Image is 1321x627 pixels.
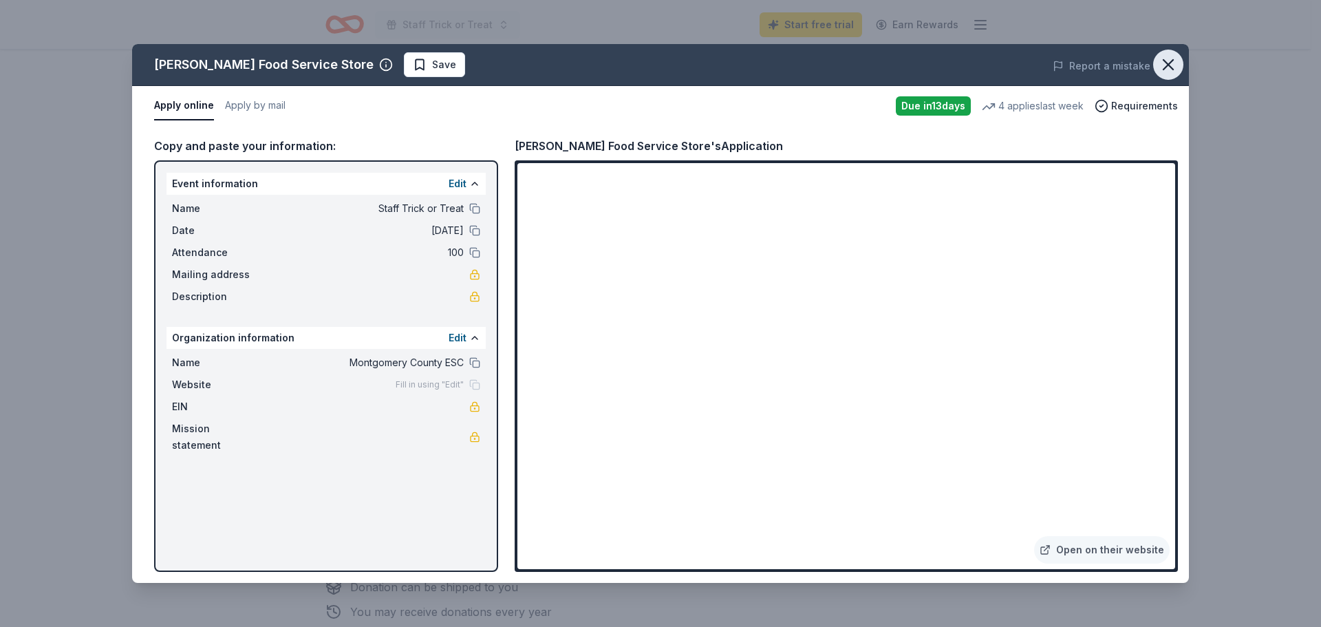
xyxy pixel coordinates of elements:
[982,98,1084,114] div: 4 applies last week
[172,244,264,261] span: Attendance
[396,379,464,390] span: Fill in using "Edit"
[172,266,264,283] span: Mailing address
[896,96,971,116] div: Due in 13 days
[167,327,486,349] div: Organization information
[167,173,486,195] div: Event information
[172,200,264,217] span: Name
[172,288,264,305] span: Description
[154,137,498,155] div: Copy and paste your information:
[172,376,264,393] span: Website
[172,354,264,371] span: Name
[172,398,264,415] span: EIN
[449,176,466,192] button: Edit
[154,54,374,76] div: [PERSON_NAME] Food Service Store
[432,56,456,73] span: Save
[172,421,264,454] span: Mission statement
[404,52,465,77] button: Save
[449,330,466,346] button: Edit
[1053,58,1150,74] button: Report a mistake
[1034,536,1170,564] a: Open on their website
[172,222,264,239] span: Date
[264,354,464,371] span: Montgomery County ESC
[225,92,286,120] button: Apply by mail
[1095,98,1178,114] button: Requirements
[264,200,464,217] span: Staff Trick or Treat
[154,92,214,120] button: Apply online
[1111,98,1178,114] span: Requirements
[264,222,464,239] span: [DATE]
[264,244,464,261] span: 100
[515,137,783,155] div: [PERSON_NAME] Food Service Store's Application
